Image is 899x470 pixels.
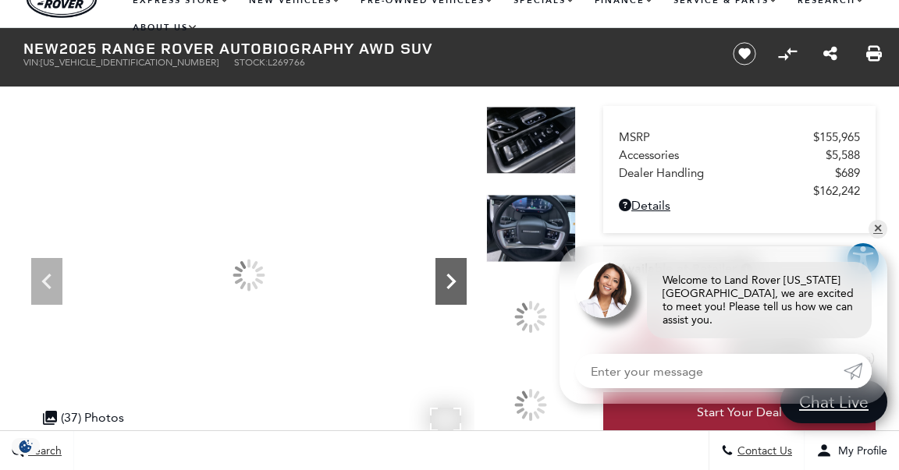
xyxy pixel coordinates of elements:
img: Agent profile photo [575,262,631,318]
button: Save vehicle [727,41,762,66]
button: Compare Vehicle [776,42,799,65]
a: MSRP $155,965 [619,130,860,144]
span: Start Your Deal [697,405,782,419]
a: Print this New 2025 Range Rover Autobiography AWD SUV [866,44,882,63]
div: (37) Photos [35,402,132,433]
a: About Us [123,14,208,41]
button: Open user profile menu [805,431,899,470]
span: $155,965 [813,130,860,144]
div: Previous [31,258,62,305]
a: Details [619,198,860,213]
h1: 2025 Range Rover Autobiography AWD SUV [23,40,708,57]
a: Submit [844,354,872,388]
div: Welcome to Land Rover [US_STATE][GEOGRAPHIC_DATA], we are excited to meet you! Please tell us how... [647,262,872,338]
img: Opt-Out Icon [8,438,44,454]
aside: Accessibility Help Desk [846,242,880,279]
section: Click to Open Cookie Consent Modal [8,438,44,454]
span: VIN: [23,57,41,68]
span: MSRP [619,130,813,144]
input: Enter your message [575,354,844,388]
span: Contact Us [734,444,792,458]
span: My Profile [832,444,887,458]
div: Next [435,258,467,305]
span: $5,588 [826,148,860,162]
span: [US_VEHICLE_IDENTIFICATION_NUMBER] [41,57,219,68]
a: Start Your Deal [603,392,876,433]
span: $162,242 [813,184,860,198]
span: Stock: [234,57,268,68]
a: Accessories $5,588 [619,148,860,162]
span: Dealer Handling [619,166,835,180]
a: $162,242 [619,184,860,198]
button: Explore your accessibility options [846,242,880,276]
a: Share this New 2025 Range Rover Autobiography AWD SUV [823,44,837,63]
span: $689 [835,166,860,180]
span: Accessories [619,148,826,162]
span: L269766 [268,57,305,68]
img: New 2025 Belgravia Green Land Rover Autobiography image 18 [486,106,577,174]
a: Dealer Handling $689 [619,166,860,180]
img: New 2025 Belgravia Green Land Rover Autobiography image 19 [486,195,577,263]
strong: New [23,37,59,58]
